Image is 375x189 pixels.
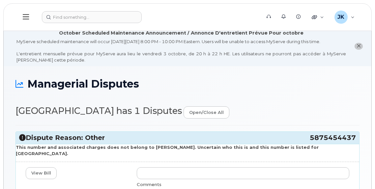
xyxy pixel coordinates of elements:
h1: Managerial Disputes [15,78,360,90]
a: open/close all [184,106,229,119]
h3: Dispute Reason: Other [19,133,356,142]
div: October Scheduled Maintenance Announcement / Annonce D'entretient Prévue Pour octobre [59,30,303,37]
div: Comments [137,181,349,188]
button: close notification [355,43,363,50]
span: 5875454437 [310,133,356,142]
div: MyServe scheduled maintenance will occur [DATE][DATE] 8:00 PM - 10:00 PM Eastern. Users will be u... [16,39,346,63]
strong: This number and associated charges does not belong to [PERSON_NAME]. Uncertain who this is and th... [16,145,319,156]
a: View Bill [26,167,57,179]
h2: [GEOGRAPHIC_DATA] has 1 Disputes [15,106,360,119]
